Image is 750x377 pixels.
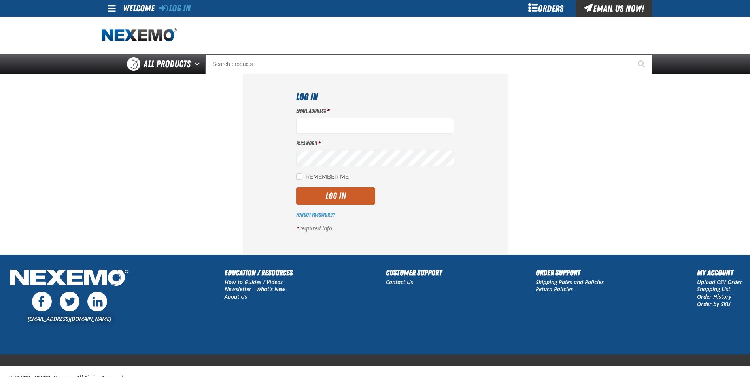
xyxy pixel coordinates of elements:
[697,300,731,308] a: Order by SKU
[296,107,454,115] label: Email Address
[225,267,293,279] h2: Education / Resources
[697,293,731,300] a: Order History
[296,90,454,104] h1: Log In
[386,267,442,279] h2: Customer Support
[28,315,111,322] a: [EMAIL_ADDRESS][DOMAIN_NAME]
[536,278,604,286] a: Shipping Rates and Policies
[697,285,730,293] a: Shopping List
[296,225,454,232] p: required info
[296,211,335,218] a: Forgot Password?
[102,28,177,42] img: Nexemo logo
[144,57,191,71] span: All Products
[296,187,375,205] button: Log In
[205,54,652,74] input: Search
[192,54,205,74] button: Open All Products pages
[296,173,302,180] input: Remember Me
[225,285,285,293] a: Newsletter - What's New
[159,3,191,14] a: Log In
[536,285,573,293] a: Return Policies
[225,293,247,300] a: About Us
[697,267,742,279] h2: My Account
[386,278,413,286] a: Contact Us
[8,267,131,290] img: Nexemo Logo
[102,28,177,42] a: Home
[697,278,742,286] a: Upload CSV Order
[225,278,283,286] a: How to Guides / Videos
[296,173,349,181] label: Remember Me
[536,267,604,279] h2: Order Support
[296,140,454,147] label: Password
[632,54,652,74] button: Start Searching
